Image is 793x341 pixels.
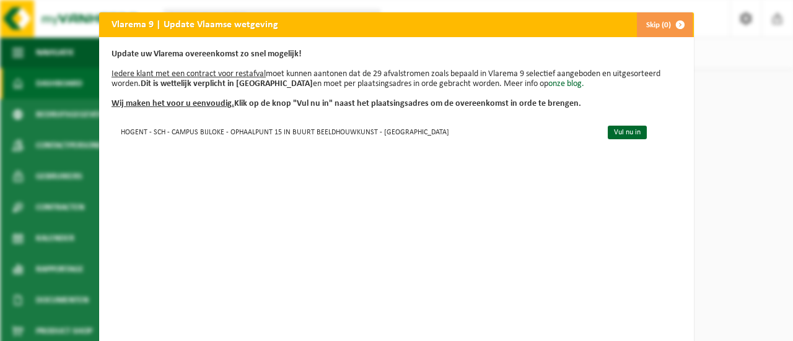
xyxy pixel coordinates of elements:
p: moet kunnen aantonen dat de 29 afvalstromen zoals bepaald in Vlarema 9 selectief aangeboden en ui... [112,50,681,109]
b: Update uw Vlarema overeenkomst zo snel mogelijk! [112,50,302,59]
u: Wij maken het voor u eenvoudig. [112,99,234,108]
b: Dit is wettelijk verplicht in [GEOGRAPHIC_DATA] [141,79,313,88]
u: Iedere klant met een contract voor restafval [112,69,266,79]
td: HOGENT - SCH - CAMPUS BIJLOKE - OPHAALPUNT 15 IN BUURT BEELDHOUWKUNST - [GEOGRAPHIC_DATA] [112,121,597,142]
a: Vul nu in [608,126,647,139]
b: Klik op de knop "Vul nu in" naast het plaatsingsadres om de overeenkomst in orde te brengen. [112,99,581,108]
button: Skip (0) [636,12,693,37]
a: onze blog. [548,79,584,88]
h2: Vlarema 9 | Update Vlaamse wetgeving [99,12,291,36]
